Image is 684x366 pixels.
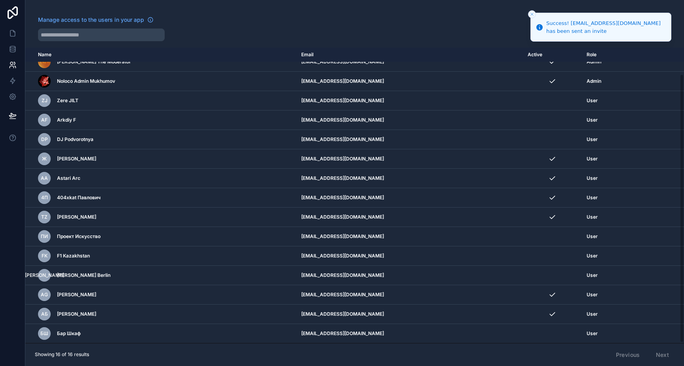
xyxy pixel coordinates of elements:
span: [PERSON_NAME] [57,214,96,220]
span: Zere JILT [57,97,78,104]
span: AF [41,117,47,123]
span: User [587,97,598,104]
span: [PERSON_NAME] [57,156,96,162]
span: Astari Arc [57,175,80,181]
span: User [587,175,598,181]
span: Admin [587,78,601,84]
span: ПИ [41,233,48,240]
span: User [587,311,598,317]
span: 404xkat Павлович [57,194,101,201]
span: Ж [42,156,47,162]
span: [PERSON_NAME] [57,311,96,317]
span: 4П [41,194,48,201]
span: [PERSON_NAME] [57,292,96,298]
span: User [587,253,598,259]
span: User [587,156,598,162]
td: [EMAIL_ADDRESS][DOMAIN_NAME] [296,305,523,324]
span: FK [42,253,47,259]
a: Manage access to the users in your app [38,16,154,24]
td: [EMAIL_ADDRESS][DOMAIN_NAME] [296,246,523,266]
button: Close toast [528,10,536,18]
td: [EMAIL_ADDRESS][DOMAIN_NAME] [296,208,523,227]
td: [EMAIL_ADDRESS][DOMAIN_NAME] [296,111,523,130]
span: TZ [41,214,47,220]
span: AG [41,292,48,298]
span: Noloco Admin Mukhumov [57,78,115,84]
div: scrollable content [25,48,684,343]
span: ZJ [42,97,47,104]
td: [EMAIL_ADDRESS][DOMAIN_NAME] [296,169,523,188]
span: [PERSON_NAME] [25,272,64,278]
span: User [587,292,598,298]
span: БШ [40,330,48,337]
td: [EMAIL_ADDRESS][DOMAIN_NAME] [296,130,523,149]
td: [EMAIL_ADDRESS][DOMAIN_NAME] [296,91,523,111]
span: DP [41,136,48,143]
td: [EMAIL_ADDRESS][DOMAIN_NAME] [296,324,523,343]
td: [EMAIL_ADDRESS][DOMAIN_NAME] [296,149,523,169]
td: [EMAIL_ADDRESS][DOMAIN_NAME] [296,227,523,246]
td: [EMAIL_ADDRESS][DOMAIN_NAME] [296,188,523,208]
th: Email [296,48,523,62]
span: AA [41,175,48,181]
span: User [587,194,598,201]
span: Arkdiy F [57,117,76,123]
th: Role [582,48,641,62]
td: [EMAIL_ADDRESS][DOMAIN_NAME] [296,266,523,285]
span: User [587,330,598,337]
span: User [587,233,598,240]
span: User [587,272,598,278]
span: АБ [41,311,48,317]
th: Active [523,48,582,62]
span: Showing 16 of 16 results [35,351,89,358]
span: DJ Podvorotnya [57,136,93,143]
span: F1 Kazakhstan [57,253,90,259]
span: Бар Шкаф [57,330,81,337]
td: [EMAIL_ADDRESS][DOMAIN_NAME] [296,72,523,91]
td: [EMAIL_ADDRESS][DOMAIN_NAME] [296,285,523,305]
span: Проект Искусство [57,233,101,240]
span: [PERSON_NAME] Berlin [57,272,110,278]
span: User [587,214,598,220]
th: Name [25,48,296,62]
span: User [587,136,598,143]
span: User [587,117,598,123]
span: Manage access to the users in your app [38,16,144,24]
div: Success! [EMAIL_ADDRESS][DOMAIN_NAME] has been sent an invite [546,19,665,35]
